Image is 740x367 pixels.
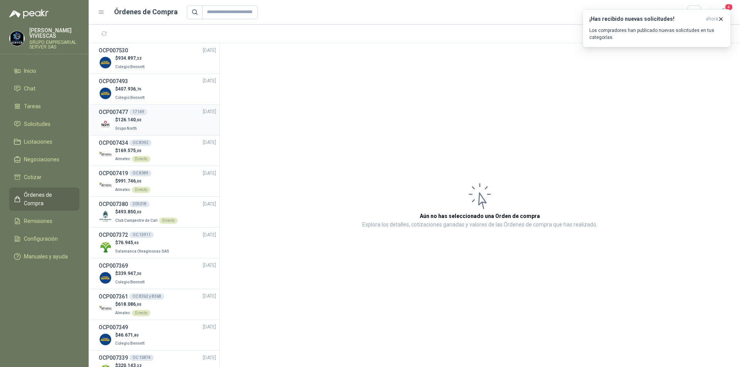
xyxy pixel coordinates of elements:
[9,231,79,246] a: Configuración
[115,301,150,308] p: $
[136,118,141,122] span: ,00
[203,47,216,54] span: [DATE]
[115,157,130,161] span: Almatec
[9,134,79,149] a: Licitaciones
[99,302,112,315] img: Company Logo
[203,262,216,269] span: [DATE]
[115,85,146,93] p: $
[203,231,216,239] span: [DATE]
[99,292,128,301] h3: OCP007361
[203,108,216,116] span: [DATE]
[706,16,718,22] span: ahora
[115,218,158,223] span: Club Campestre de Cali
[129,201,150,207] div: 205018
[203,170,216,177] span: [DATE]
[203,139,216,146] span: [DATE]
[203,354,216,362] span: [DATE]
[99,46,128,55] h3: OCP007530
[24,137,52,146] span: Licitaciones
[9,188,79,211] a: Órdenes de Compra
[115,249,169,253] span: Salamanca Oleaginosas SAS
[129,293,164,300] div: OC 8362 y 8368
[24,155,59,164] span: Negociaciones
[136,210,141,214] span: ,00
[589,27,724,41] p: Los compradores han publicado nuevas solicitudes en tus categorías.
[99,169,128,178] h3: OCP007419
[9,9,49,18] img: Logo peakr
[115,270,146,277] p: $
[9,152,79,167] a: Negociaciones
[99,108,128,116] h3: OCP007477
[118,209,141,215] span: 493.850
[203,77,216,85] span: [DATE]
[99,87,112,100] img: Company Logo
[118,240,139,245] span: 76.945
[10,31,24,46] img: Company Logo
[114,7,178,17] h1: Órdenes de Compra
[99,46,216,70] a: OCP007530[DATE] Company Logo$934.897,32Colegio Bennett
[99,77,128,85] h3: OCP007493
[118,271,141,276] span: 339.947
[203,293,216,300] span: [DATE]
[118,302,141,307] span: 618.086
[115,178,150,185] p: $
[132,310,150,316] div: Directo
[99,108,216,132] a: OCP00747717149[DATE] Company Logo$126.140,00Grupo North
[9,64,79,78] a: Inicio
[118,178,141,184] span: 991.746
[136,302,141,307] span: ,00
[420,212,540,220] h3: Aún no has seleccionado una Orden de compra
[118,86,141,92] span: 407.936
[9,81,79,96] a: Chat
[99,139,128,147] h3: OCP007434
[99,179,112,192] img: Company Logo
[725,3,733,11] span: 4
[9,214,79,228] a: Remisiones
[99,209,112,223] img: Company Logo
[136,271,141,276] span: ,30
[132,187,150,193] div: Directo
[129,109,147,115] div: 17149
[136,149,141,153] span: ,00
[99,261,128,270] h3: OCP007369
[129,232,154,238] div: OC 15911
[29,40,79,49] p: GRUPO EMPRESARIAL SERVER SAS
[115,239,171,246] p: $
[203,323,216,331] span: [DATE]
[118,117,141,122] span: 126.140
[9,99,79,114] a: Tareas
[129,170,151,176] div: OC 8389
[99,77,216,101] a: OCP007493[DATE] Company Logo$407.936,76Colegio Bennett
[115,341,145,345] span: Colegio Bennett
[159,218,178,224] div: Directo
[99,148,112,161] img: Company Logo
[9,170,79,184] a: Cotizar
[99,231,216,255] a: OCP007372OC 15911[DATE] Company Logo$76.945,40Salamanca Oleaginosas SAS
[9,249,79,264] a: Manuales y ayuda
[115,311,130,315] span: Almatec
[24,217,52,225] span: Remisiones
[99,200,216,224] a: OCP007380205018[DATE] Company Logo$493.850,00Club Campestre de CaliDirecto
[99,292,216,317] a: OCP007361OC 8362 y 8368[DATE] Company Logo$618.086,00AlmatecDirecto
[115,126,137,131] span: Grupo North
[203,201,216,208] span: [DATE]
[99,169,216,193] a: OCP007419OC 8389[DATE] Company Logo$991.746,00AlmatecDirecto
[115,96,145,100] span: Colegio Bennett
[115,55,146,62] p: $
[24,252,68,261] span: Manuales y ayuda
[99,231,128,239] h3: OCP007372
[99,200,128,208] h3: OCP007380
[115,188,130,192] span: Almatec
[129,355,154,361] div: OC 15874
[9,117,79,131] a: Solicitudes
[99,333,112,346] img: Company Logo
[115,147,150,154] p: $
[118,55,141,61] span: 934.897
[362,220,597,230] p: Explora los detalles, cotizaciones ganadas y valores de las Órdenes de compra que has realizado.
[132,156,150,162] div: Directo
[24,120,50,128] span: Solicitudes
[115,208,178,216] p: $
[717,5,731,19] button: 4
[99,117,112,131] img: Company Logo
[24,102,41,111] span: Tareas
